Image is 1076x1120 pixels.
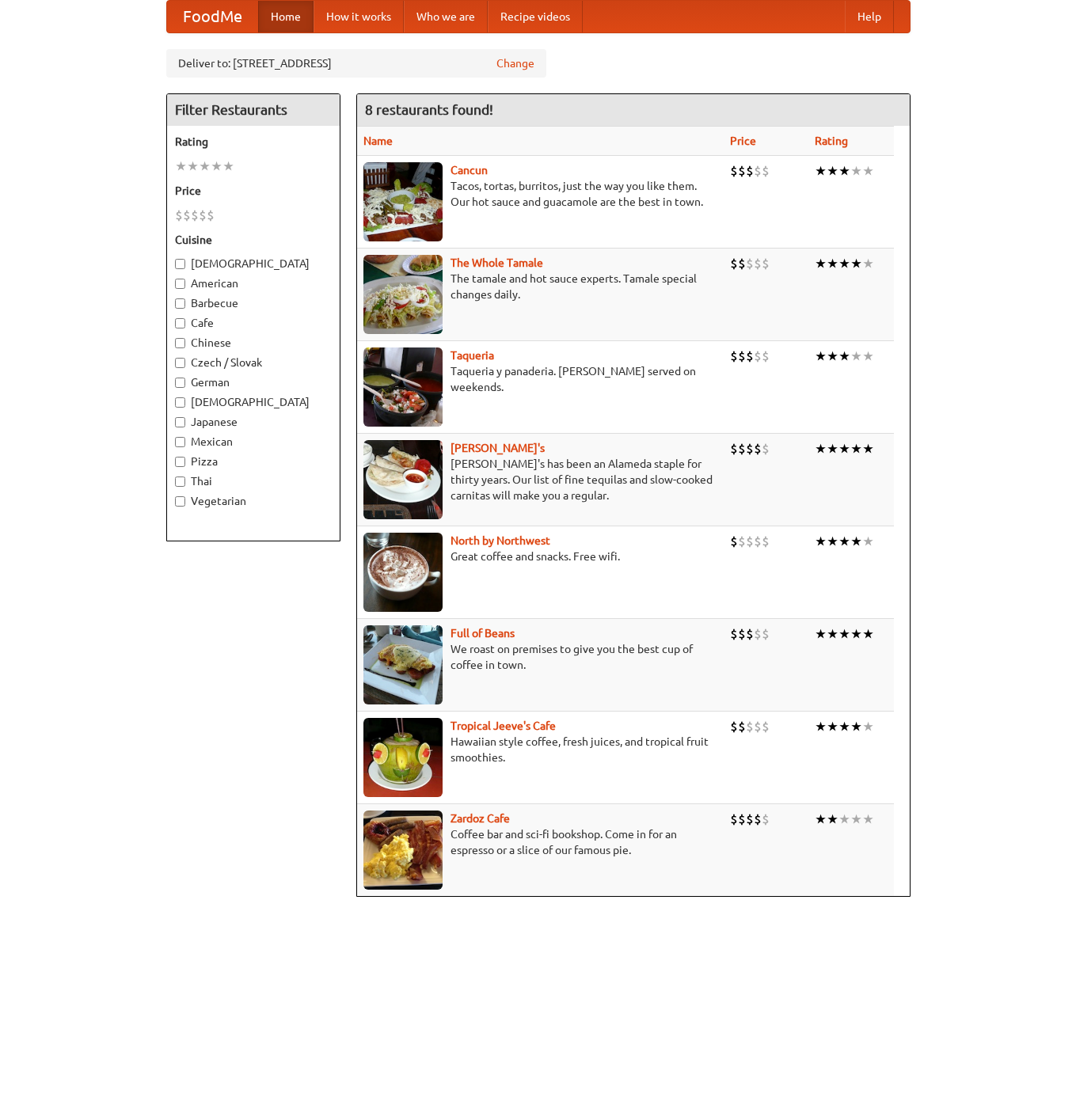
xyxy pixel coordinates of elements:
[175,417,185,427] input: Japanese
[365,102,493,117] ng-pluralize: 8 restaurants found!
[827,255,838,272] li: ★
[862,162,874,180] li: ★
[850,625,862,643] li: ★
[451,256,543,269] a: The Whole Tamale
[175,493,332,509] label: Vegetarian
[175,454,332,469] label: Pizza
[738,255,746,272] li: $
[363,363,717,395] p: Taqueria y panaderia. [PERSON_NAME] served on weekends.
[730,718,738,735] li: $
[838,533,850,550] li: ★
[815,347,827,365] li: ★
[363,718,443,797] img: jeeves.jpg
[199,207,207,224] li: $
[762,255,770,272] li: $
[754,718,762,735] li: $
[746,440,754,457] li: $
[363,255,443,334] img: wholetamale.jpg
[862,625,874,643] li: ★
[175,335,332,351] label: Chinese
[862,255,874,272] li: ★
[815,811,827,828] li: ★
[862,533,874,550] li: ★
[166,49,546,78] div: Deliver to: [STREET_ADDRESS]
[363,178,717,210] p: Tacos, tortas, burritos, just the way you like them. Our hot sauce and guacamole are the best in ...
[187,158,199,175] li: ★
[738,162,746,180] li: $
[827,347,838,365] li: ★
[175,183,332,199] h5: Price
[451,442,545,454] a: [PERSON_NAME]'s
[451,812,510,825] a: Zardoz Cafe
[451,627,515,640] a: Full of Beans
[175,279,185,289] input: American
[175,437,185,447] input: Mexican
[746,162,754,180] li: $
[222,158,234,175] li: ★
[815,625,827,643] li: ★
[862,811,874,828] li: ★
[850,440,862,457] li: ★
[754,440,762,457] li: $
[363,162,443,241] img: cancun.jpg
[175,259,185,269] input: [DEMOGRAPHIC_DATA]
[746,347,754,365] li: $
[754,625,762,643] li: $
[838,811,850,828] li: ★
[451,534,550,547] b: North by Northwest
[815,718,827,735] li: ★
[730,135,756,147] a: Price
[827,440,838,457] li: ★
[363,625,443,704] img: beans.jpg
[730,811,738,828] li: $
[314,1,404,32] a: How it works
[175,378,185,388] input: German
[827,162,838,180] li: ★
[175,158,187,175] li: ★
[175,394,332,410] label: [DEMOGRAPHIC_DATA]
[730,255,738,272] li: $
[862,718,874,735] li: ★
[175,496,185,507] input: Vegetarian
[850,718,862,735] li: ★
[850,347,862,365] li: ★
[762,440,770,457] li: $
[838,625,850,643] li: ★
[211,158,222,175] li: ★
[838,162,850,180] li: ★
[746,625,754,643] li: $
[175,207,183,224] li: $
[862,347,874,365] li: ★
[815,162,827,180] li: ★
[730,347,738,365] li: $
[175,338,185,348] input: Chinese
[746,811,754,828] li: $
[488,1,583,32] a: Recipe videos
[175,315,332,331] label: Cafe
[175,275,332,291] label: American
[167,94,340,126] h4: Filter Restaurants
[207,207,215,224] li: $
[754,255,762,272] li: $
[175,397,185,408] input: [DEMOGRAPHIC_DATA]
[363,641,717,673] p: We roast on premises to give you the best cup of coffee in town.
[404,1,488,32] a: Who we are
[850,533,862,550] li: ★
[363,135,393,147] a: Name
[363,533,443,612] img: north.jpg
[762,347,770,365] li: $
[363,549,717,564] p: Great coffee and snacks. Free wifi.
[827,718,838,735] li: ★
[451,719,556,732] b: Tropical Jeeve's Cafe
[838,718,850,735] li: ★
[762,533,770,550] li: $
[845,1,894,32] a: Help
[754,162,762,180] li: $
[730,625,738,643] li: $
[827,811,838,828] li: ★
[827,533,838,550] li: ★
[183,207,191,224] li: $
[815,135,848,147] a: Rating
